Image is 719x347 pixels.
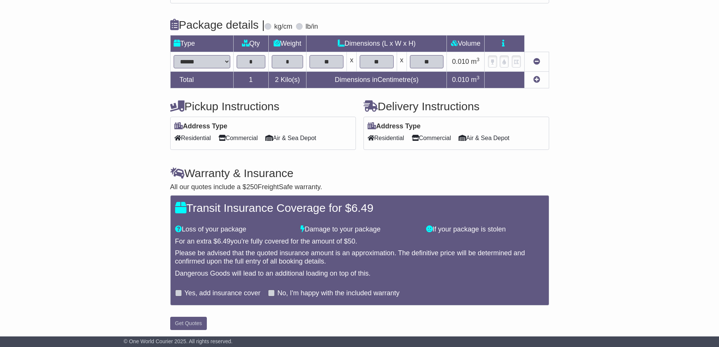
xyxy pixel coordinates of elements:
a: Remove this item [533,58,540,65]
span: 6.49 [351,202,373,214]
a: Add new item [533,76,540,83]
span: 2 [275,76,279,83]
span: 50 [348,238,355,245]
span: © One World Courier 2025. All rights reserved. [124,338,233,344]
div: For an extra $ you're fully covered for the amount of $ . [175,238,544,246]
div: All our quotes include a $ FreightSafe warranty. [170,183,549,191]
div: Please be advised that the quoted insurance amount is an approximation. The definitive price will... [175,249,544,265]
label: Address Type [368,122,421,131]
div: Loss of your package [171,225,297,234]
td: Kilo(s) [268,71,306,88]
span: Commercial [219,132,258,144]
td: Qty [233,35,268,52]
label: Yes, add insurance cover [185,289,260,298]
span: Residential [174,132,211,144]
td: Type [170,35,233,52]
div: Dangerous Goods will lead to an additional loading on top of this. [175,270,544,278]
td: x [347,52,357,71]
h4: Package details | [170,19,265,31]
span: 250 [246,183,258,191]
span: Air & Sea Depot [265,132,316,144]
label: No, I'm happy with the included warranty [277,289,400,298]
td: Dimensions in Centimetre(s) [306,71,447,88]
h4: Delivery Instructions [363,100,549,113]
sup: 3 [477,75,480,80]
td: Volume [447,35,485,52]
div: Damage to your package [297,225,422,234]
label: kg/cm [274,23,292,31]
td: x [397,52,406,71]
td: Total [170,71,233,88]
span: 6.49 [217,238,231,245]
div: If your package is stolen [422,225,548,234]
span: Air & Sea Depot [459,132,510,144]
span: 0.010 [452,58,469,65]
td: Dimensions (L x W x H) [306,35,447,52]
td: Weight [268,35,306,52]
span: Commercial [412,132,451,144]
td: 1 [233,71,268,88]
h4: Transit Insurance Coverage for $ [175,202,544,214]
span: 0.010 [452,76,469,83]
h4: Warranty & Insurance [170,167,549,179]
span: m [471,76,480,83]
span: Residential [368,132,404,144]
sup: 3 [477,57,480,62]
label: lb/in [305,23,318,31]
button: Get Quotes [170,317,207,330]
h4: Pickup Instructions [170,100,356,113]
label: Address Type [174,122,228,131]
span: m [471,58,480,65]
